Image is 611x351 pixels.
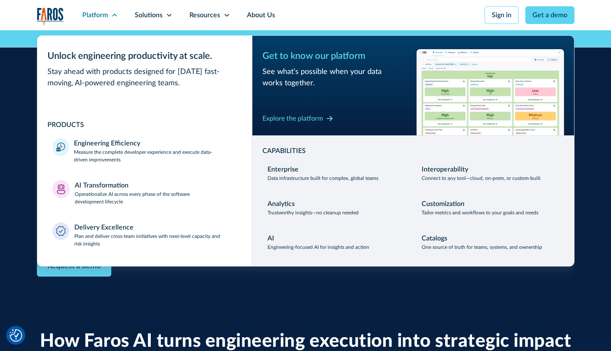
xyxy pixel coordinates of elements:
div: Unlock engineering productivity at scale. [47,49,242,63]
div: Analytics [267,199,295,209]
p: Connect to any tool—cloud, on-prem, or custom-built [422,174,540,182]
div: Customization [422,199,464,209]
a: AIEngineering-focused AI for insights and action [262,228,410,256]
nav: Platform [37,30,574,267]
a: Contact Modal [37,256,111,277]
div: CAPABILITIES [262,146,564,156]
div: Solutions [135,10,163,20]
div: Explore the platform [262,113,323,124]
a: home [37,8,64,25]
div: Stay ahead with products designed for [DATE] fast-moving, AI-powered engineering teams. [47,66,242,89]
a: AI TransformationOperationalize AI across every phase of the software development lifecycle [47,175,242,211]
div: Interoperability [422,164,468,174]
a: Delivery ExcellencePlan and deliver cross-team initiatives with next-level capacity and risk insi... [47,217,242,253]
img: Logo of the analytics and reporting company Faros. [37,8,64,25]
p: Trustworthy insights—no cleanup needed [267,209,359,216]
div: PRODUCTS [47,120,242,130]
button: Cookie Settings [10,329,22,342]
p: Tailor metrics and workflows to your goals and needs [422,209,538,216]
a: CustomizationTailor metrics and workflows to your goals and needs [417,194,564,222]
p: Plan and deliver cross-team initiatives with next-level capacity and risk insights [74,232,237,248]
div: Enterprise [267,164,299,174]
a: Engineering EfficiencyMeasure the complete developer experience and execute data-driven improvements [47,133,242,169]
a: InteroperabilityConnect to any tool—cloud, on-prem, or custom-built [417,159,564,187]
div: Get to know our platform [262,49,410,63]
img: Workflow productivity trends heatmap chart [417,49,564,135]
p: One source of truth for teams, systems, and ownership [422,243,542,251]
div: Catalogs [422,233,447,243]
div: Resources [189,10,220,20]
a: EnterpriseData infrastructure built for complex, global teams [262,159,410,187]
div: Platform [82,10,108,20]
a: Sign in [485,6,519,24]
div: AI [267,233,274,243]
p: Operationalize AI across every phase of the software development lifecycle [75,190,237,206]
div: See what’s possible when your data works together. [262,66,410,89]
img: Revisit consent button [10,329,22,342]
p: Engineering-focused AI for insights and action [267,243,369,251]
div: AI Transformation [75,180,128,190]
a: AnalyticsTrustworthy insights—no cleanup needed [262,194,410,222]
div: Engineering Efficiency [74,138,140,148]
a: Get a demo [525,6,574,24]
a: CatalogsOne source of truth for teams, systems, and ownership [417,228,564,256]
p: Measure the complete developer experience and execute data-driven improvements [74,148,237,164]
div: Delivery Excellence [74,222,134,232]
a: Explore the platform [262,112,333,125]
p: Data infrastructure built for complex, global teams [267,174,378,182]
